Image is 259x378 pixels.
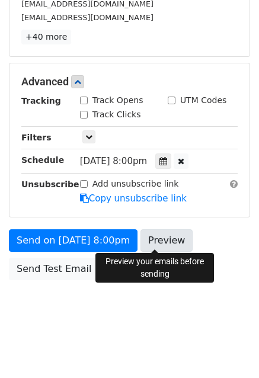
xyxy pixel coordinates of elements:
[9,229,138,252] a: Send on [DATE] 8:00pm
[92,94,143,107] label: Track Opens
[180,94,226,107] label: UTM Codes
[21,133,52,142] strong: Filters
[21,13,154,22] small: [EMAIL_ADDRESS][DOMAIN_NAME]
[21,75,238,88] h5: Advanced
[92,178,179,190] label: Add unsubscribe link
[21,180,79,189] strong: Unsubscribe
[80,193,187,204] a: Copy unsubscribe link
[200,321,259,378] div: Tiện ích trò chuyện
[92,108,141,121] label: Track Clicks
[21,96,61,105] strong: Tracking
[21,30,71,44] a: +40 more
[21,155,64,165] strong: Schedule
[140,229,193,252] a: Preview
[95,253,214,283] div: Preview your emails before sending
[200,321,259,378] iframe: Chat Widget
[80,156,147,166] span: [DATE] 8:00pm
[9,258,99,280] a: Send Test Email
